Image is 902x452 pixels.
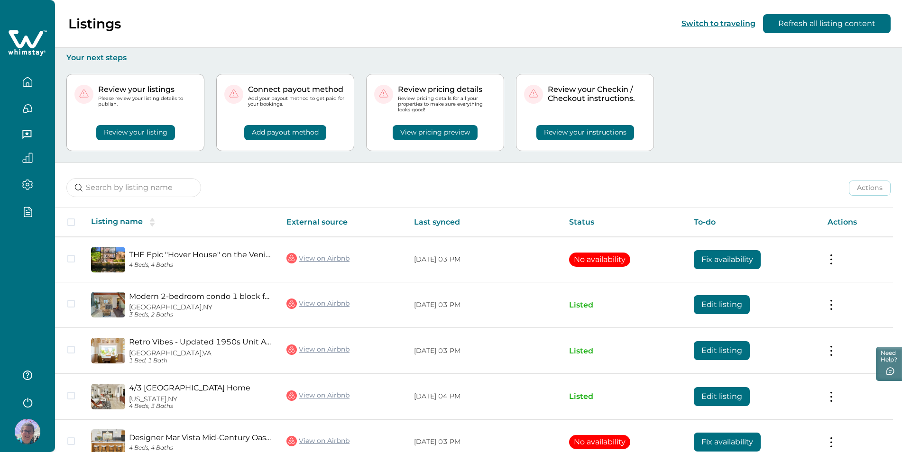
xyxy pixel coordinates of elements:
[129,403,271,410] p: 4 Beds, 3 Baths
[279,208,406,237] th: External source
[248,96,346,107] p: Add your payout method to get paid for your bookings.
[129,383,271,392] a: 4/3 [GEOGRAPHIC_DATA] Home
[96,125,175,140] button: Review your listing
[129,262,271,269] p: 4 Beds, 4 Baths
[406,208,561,237] th: Last synced
[286,298,350,310] a: View on Airbnb
[286,389,350,402] a: View on Airbnb
[414,255,554,264] p: [DATE] 03 PM
[66,178,201,197] input: Search by listing name
[569,253,630,267] button: No availability
[763,14,891,33] button: Refresh all listing content
[414,300,554,310] p: [DATE] 03 PM
[248,85,346,94] p: Connect payout method
[569,435,630,449] button: No availability
[820,208,893,237] th: Actions
[694,387,750,406] button: Edit listing
[129,433,271,442] a: Designer Mar Vista Mid-Century Oasis with Pool 4BR
[129,303,271,311] p: [GEOGRAPHIC_DATA], NY
[569,346,679,356] p: Listed
[561,208,686,237] th: Status
[98,96,196,107] p: Please review your listing details to publish.
[15,419,40,444] img: Whimstay Host
[569,392,679,401] p: Listed
[129,311,271,318] p: 3 Beds, 2 Baths
[686,208,820,237] th: To-do
[244,125,326,140] button: Add payout method
[129,444,271,452] p: 4 Beds, 4 Baths
[98,85,196,94] p: Review your listings
[91,247,125,272] img: propertyImage_THE Epic "Hover House" on the Venice Beach Canals
[91,338,125,363] img: propertyImage_Retro Vibes - Updated 1950s Unit A/C Parking
[393,125,478,140] button: View pricing preview
[68,16,121,32] p: Listings
[286,435,350,447] a: View on Airbnb
[398,96,496,113] p: Review pricing details for all your properties to make sure everything looks good!
[286,252,350,264] a: View on Airbnb
[91,384,125,409] img: propertyImage_4/3 West LA Modern Bungalow Home
[569,300,679,310] p: Listed
[83,208,279,237] th: Listing name
[129,292,271,301] a: Modern 2-bedroom condo 1 block from [GEOGRAPHIC_DATA]
[414,392,554,401] p: [DATE] 04 PM
[66,53,891,63] p: Your next steps
[694,295,750,314] button: Edit listing
[286,344,350,356] a: View on Airbnb
[414,346,554,356] p: [DATE] 03 PM
[548,85,646,103] p: Review your Checkin / Checkout instructions.
[694,433,761,452] button: Fix availability
[694,341,750,360] button: Edit listing
[536,125,634,140] button: Review your instructions
[414,437,554,447] p: [DATE] 03 PM
[398,85,496,94] p: Review pricing details
[129,357,271,364] p: 1 Bed, 1 Bath
[849,181,891,196] button: Actions
[129,250,271,259] a: THE Epic "Hover House" on the Venice Beach Canals
[91,292,125,317] img: propertyImage_Modern 2-bedroom condo 1 block from Venice beach
[129,395,271,403] p: [US_STATE], NY
[681,19,755,28] button: Switch to traveling
[129,349,271,357] p: [GEOGRAPHIC_DATA], VA
[694,250,761,269] button: Fix availability
[143,217,162,227] button: sorting
[129,337,271,346] a: Retro Vibes - Updated 1950s Unit A/C Parking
